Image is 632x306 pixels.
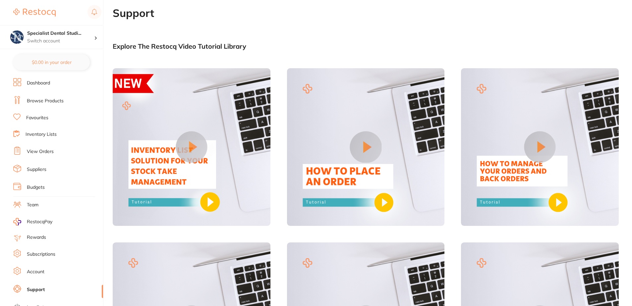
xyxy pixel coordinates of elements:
a: Dashboard [27,80,50,86]
a: Team [27,202,38,208]
a: Account [27,269,44,275]
span: RestocqPay [27,219,52,225]
a: Browse Products [27,98,64,104]
a: Budgets [27,184,45,191]
a: Inventory Lists [26,131,57,138]
img: Specialist Dental Studio [10,30,24,44]
h1: Support [113,7,632,19]
button: $0.00 in your order [13,54,90,70]
a: Subscriptions [27,251,55,258]
a: Favourites [26,115,48,121]
img: RestocqPay [13,218,21,226]
h4: Specialist Dental Studio [27,30,94,37]
a: View Orders [27,148,54,155]
div: Explore The Restocq Video Tutorial Library [113,42,619,50]
a: Suppliers [27,166,46,173]
a: RestocqPay [13,218,52,226]
img: Video 1 [113,68,270,226]
img: Video 2 [287,68,445,226]
a: Rewards [27,234,46,241]
img: Video 3 [461,68,619,226]
a: Restocq Logo [13,5,56,20]
iframe: Intercom live chat [603,277,619,293]
img: Restocq Logo [13,9,56,17]
a: Support [27,286,45,293]
p: Switch account [27,38,94,44]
